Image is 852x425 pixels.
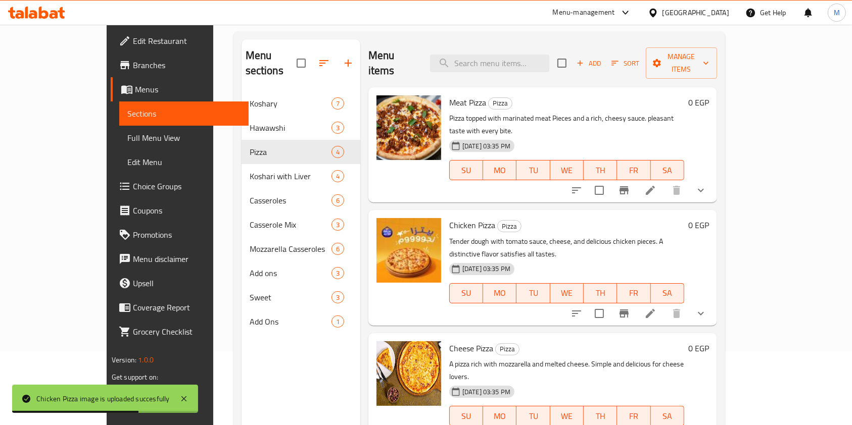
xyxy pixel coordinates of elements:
[458,387,514,397] span: [DATE] 03:35 PM
[127,156,241,168] span: Edit Menu
[449,95,486,110] span: Meat Pizza
[376,341,441,406] img: Cheese Pizza
[621,409,646,423] span: FR
[612,178,636,202] button: Branch-specific-item
[250,291,332,303] div: Sweet
[332,172,344,181] span: 4
[564,301,589,326] button: sort-choices
[332,317,344,327] span: 1
[119,150,249,174] a: Edit Menu
[551,52,573,74] span: Select section
[655,409,680,423] span: SA
[111,77,249,101] a: Menus
[291,52,312,74] span: Select all sections
[250,194,332,206] div: Casseroles
[250,122,332,134] span: Hawawshi
[119,126,249,150] a: Full Menu View
[609,56,642,71] button: Sort
[651,283,684,303] button: SA
[689,301,713,326] button: show more
[449,160,483,180] button: SU
[550,160,584,180] button: WE
[242,91,360,116] div: Koshary7
[332,219,344,231] div: items
[520,163,546,178] span: TU
[332,244,344,254] span: 6
[376,95,441,160] img: Meat Pizza
[112,381,176,394] a: Support.OpsPlatform
[127,108,241,120] span: Sections
[575,58,602,69] span: Add
[449,358,684,383] p: A pizza rich with mozzarella and melted cheese. Simple and delicious for cheese lovers.
[135,83,241,95] span: Menus
[516,160,550,180] button: TU
[483,283,516,303] button: MO
[332,269,344,278] span: 3
[250,97,332,110] div: Koshary
[242,164,360,188] div: Koshari with Liver4
[688,218,709,232] h6: 0 EGP
[111,295,249,320] a: Coverage Report
[112,353,136,366] span: Version:
[111,223,249,247] a: Promotions
[250,219,332,231] div: Casserole Mix
[242,140,360,164] div: Pizza4
[553,7,615,19] div: Menu-management
[332,194,344,206] div: items
[250,243,332,255] span: Mozzarella Casseroles
[688,341,709,355] h6: 0 EGP
[133,35,241,47] span: Edit Restaurant
[133,277,241,289] span: Upsell
[119,101,249,126] a: Sections
[449,283,483,303] button: SU
[250,267,332,279] span: Add ons
[332,267,344,279] div: items
[498,221,521,232] span: Pizza
[589,303,610,324] span: Select to update
[332,147,344,157] span: 4
[644,184,656,196] a: Edit menu item
[621,163,646,178] span: FR
[332,196,344,205] span: 6
[665,178,689,202] button: delete
[655,163,680,178] span: SA
[111,247,249,271] a: Menu disclaimer
[617,160,650,180] button: FR
[489,97,512,109] span: Pizza
[588,286,613,300] span: TH
[133,253,241,265] span: Menu disclaimer
[332,243,344,255] div: items
[332,123,344,133] span: 3
[250,315,332,328] span: Add Ons
[488,97,512,110] div: Pizza
[127,132,241,144] span: Full Menu View
[611,58,639,69] span: Sort
[138,353,154,366] span: 1.0.0
[617,283,650,303] button: FR
[495,343,519,355] div: Pizza
[644,307,656,320] a: Edit menu item
[554,286,580,300] span: WE
[242,309,360,334] div: Add Ons1
[250,170,332,182] div: Koshari with Liver
[133,59,241,71] span: Branches
[573,56,605,71] button: Add
[332,170,344,182] div: items
[458,264,514,274] span: [DATE] 03:35 PM
[584,160,617,180] button: TH
[111,29,249,53] a: Edit Restaurant
[242,87,360,338] nav: Menu sections
[332,291,344,303] div: items
[554,163,580,178] span: WE
[332,293,344,302] span: 3
[111,271,249,295] a: Upsell
[332,122,344,134] div: items
[564,178,589,202] button: sort-choices
[520,286,546,300] span: TU
[246,48,297,78] h2: Menu sections
[242,285,360,309] div: Sweet3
